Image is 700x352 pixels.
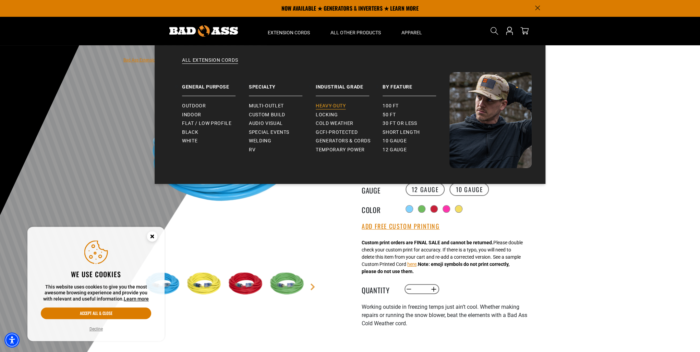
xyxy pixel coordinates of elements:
[182,119,249,128] a: Flat / Low Profile
[504,16,515,45] a: Open this option
[316,110,383,119] a: Locking
[316,102,383,110] a: Heavy-Duty
[316,112,338,118] span: Locking
[185,264,225,304] img: Yellow
[449,72,532,168] img: Bad Ass Extension Cords
[182,138,197,144] span: White
[383,72,449,96] a: By Feature
[383,119,449,128] a: 30 ft or less
[257,16,320,45] summary: Extension Cords
[383,110,449,119] a: 50 ft
[182,137,249,145] a: White
[362,204,396,213] legend: Color
[316,119,383,128] a: Cold Weather
[168,57,532,72] a: All Extension Cords
[383,137,449,145] a: 10 gauge
[249,137,316,145] a: Welding
[330,30,381,36] span: All Other Products
[249,129,289,136] span: Special Events
[182,112,201,118] span: Indoor
[144,75,309,241] img: Light Blue
[489,25,500,36] summary: Search
[124,296,149,302] a: This website uses cookies to give you the most awesome browsing experience and provide you with r...
[362,223,439,230] button: Add Free Custom Printing
[182,103,206,109] span: Outdoor
[383,145,449,154] a: 12 gauge
[362,304,527,327] span: Working outside in freezing temps just ain’t cool. Whether making repairs or running the snow blo...
[316,137,383,145] a: Generators & Cords
[383,129,420,136] span: Short Length
[41,270,151,279] h2: We use cookies
[383,147,407,153] span: 12 gauge
[249,138,271,144] span: Welding
[449,183,489,196] label: 10 Gauge
[249,128,316,137] a: Special Events
[362,285,396,294] label: Quantity
[41,307,151,319] button: Accept all & close
[249,112,285,118] span: Custom Build
[27,227,165,341] aside: Cookie Consent
[249,119,316,128] a: Audio Visual
[316,129,358,136] span: GCFI-Protected
[406,183,445,196] label: 12 Gauge
[249,102,316,110] a: Multi-Outlet
[41,284,151,302] p: This website uses cookies to give you the most awesome browsing experience and provide you with r...
[249,147,255,153] span: RV
[383,138,407,144] span: 10 gauge
[383,128,449,137] a: Short Length
[316,72,383,96] a: Industrial Grade
[407,261,417,268] button: here
[4,332,20,348] div: Accessibility Menu
[169,25,238,37] img: Bad Ass Extension Cords
[316,128,383,137] a: GCFI-Protected
[362,240,493,245] strong: Custom print orders are FINAL SALE and cannot be returned.
[316,138,371,144] span: Generators & Cords
[123,58,170,62] a: Bad Ass Extension Cords
[316,103,346,109] span: Heavy-Duty
[182,128,249,137] a: Black
[519,27,530,35] a: cart
[316,120,353,127] span: Cold Weather
[401,30,422,36] span: Apparel
[87,326,105,332] button: Decline
[383,112,396,118] span: 50 ft
[362,185,396,194] legend: Gauge
[268,30,310,36] span: Extension Cords
[140,227,165,248] button: Close this option
[182,129,198,136] span: Black
[249,120,283,127] span: Audio Visual
[182,102,249,110] a: Outdoor
[249,72,316,96] a: Specialty
[268,264,308,304] img: Green
[391,16,432,45] summary: Apparel
[320,16,391,45] summary: All Other Products
[383,102,449,110] a: 100 ft
[123,56,321,64] nav: breadcrumbs
[182,120,232,127] span: Flat / Low Profile
[362,239,523,275] div: Please double check your custom print for accuracy. If there is a typo, you will need to delete t...
[249,145,316,154] a: RV
[249,103,284,109] span: Multi-Outlet
[249,110,316,119] a: Custom Build
[316,145,383,154] a: Temporary Power
[227,264,266,304] img: Red
[383,103,399,109] span: 100 ft
[182,110,249,119] a: Indoor
[309,283,316,290] a: Next
[182,72,249,96] a: General Purpose
[383,120,417,127] span: 30 ft or less
[316,147,365,153] span: Temporary Power
[362,261,509,274] strong: Note: emoji symbols do not print correctly, please do not use them.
